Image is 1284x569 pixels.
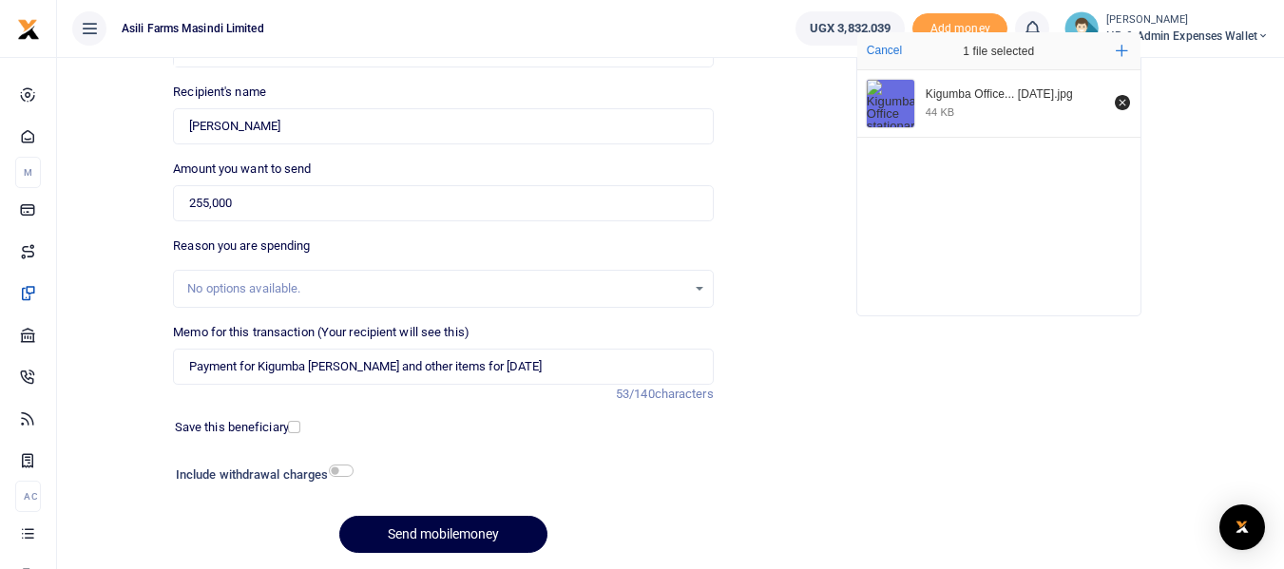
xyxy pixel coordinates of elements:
span: HR & Admin Expenses Wallet [1106,28,1269,45]
span: characters [655,387,714,401]
img: profile-user [1064,11,1099,46]
a: Add money [912,20,1007,34]
div: Open Intercom Messenger [1219,504,1265,550]
a: UGX 3,832,039 [795,11,905,46]
button: Remove file [1112,92,1133,113]
span: 53/140 [616,387,655,401]
div: Kigumba Office stationaries from the Stationary– Oct 2025.jpg [926,87,1104,103]
label: Recipient's name [173,83,266,102]
small: [PERSON_NAME] [1106,12,1269,28]
label: Save this beneficiary [175,418,289,437]
li: M [15,157,41,188]
label: Memo for this transaction (Your recipient will see this) [173,323,470,342]
span: Add money [912,13,1007,45]
span: UGX 3,832,039 [810,19,891,38]
div: File Uploader [856,31,1141,316]
a: profile-user [PERSON_NAME] HR & Admin Expenses Wallet [1064,11,1269,46]
label: Amount you want to send [173,160,311,179]
button: Send mobilemoney [339,516,547,553]
label: Reason you are spending [173,237,310,256]
span: Asili Farms Masindi Limited [114,20,272,37]
div: 1 file selected [918,32,1080,70]
input: UGX [173,185,713,221]
li: Wallet ballance [788,11,912,46]
button: Add more files [1108,37,1136,65]
h6: Include withdrawal charges [176,467,345,483]
a: logo-small logo-large logo-large [17,21,40,35]
div: 44 KB [926,105,954,119]
input: Loading name... [173,108,713,144]
li: Ac [15,481,41,512]
img: logo-small [17,18,40,41]
img: Kigumba Office stationaries from the Stationary– Oct 2025.jpg [867,80,914,127]
li: Toup your wallet [912,13,1007,45]
div: No options available. [187,279,685,298]
input: Enter extra information [173,349,713,385]
button: Cancel [861,38,908,63]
